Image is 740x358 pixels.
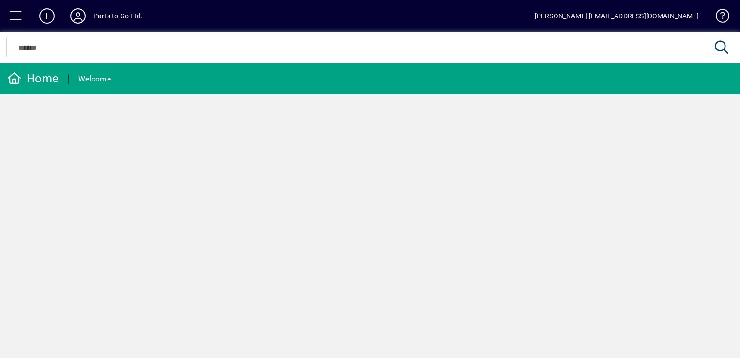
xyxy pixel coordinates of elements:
div: [PERSON_NAME] [EMAIL_ADDRESS][DOMAIN_NAME] [535,8,699,24]
a: Knowledge Base [709,2,728,33]
button: Profile [62,7,93,25]
button: Add [31,7,62,25]
div: Parts to Go Ltd. [93,8,143,24]
div: Home [7,71,59,86]
div: Welcome [78,71,111,87]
